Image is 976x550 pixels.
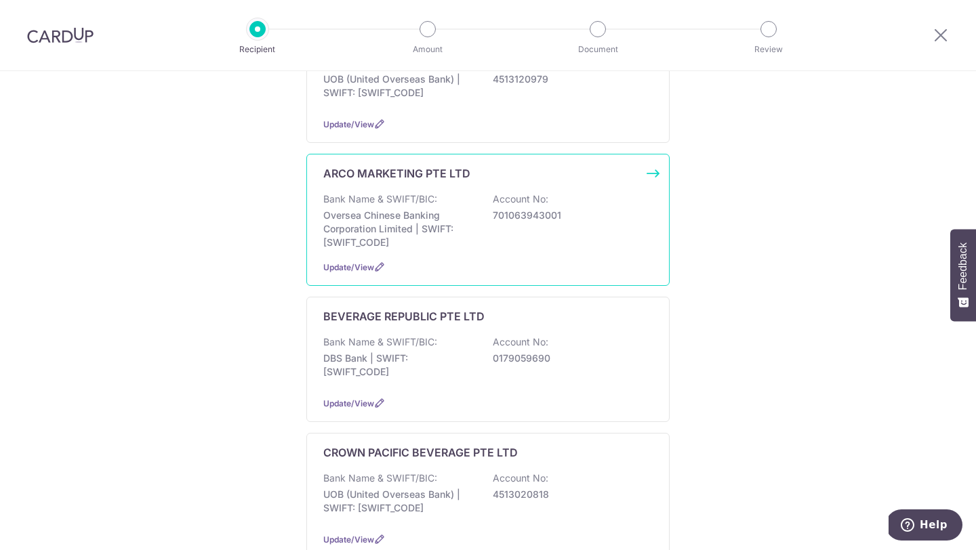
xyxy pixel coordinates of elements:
[323,444,518,461] p: CROWN PACIFIC BEVERAGE PTE LTD
[323,335,437,349] p: Bank Name & SWIFT/BIC:
[889,509,962,543] iframe: Opens a widget where you can find more information
[493,352,645,365] p: 0179059690
[493,209,645,222] p: 701063943001
[493,471,548,485] p: Account No:
[323,352,475,379] p: DBS Bank | SWIFT: [SWIFT_CODE]
[323,398,374,408] a: Update/View
[718,43,819,56] p: Review
[957,242,969,290] span: Feedback
[378,43,478,56] p: Amount
[323,165,470,182] p: ARCO MARKETING PTE LTD
[323,534,374,545] a: Update/View
[323,308,485,324] p: BEVERAGE REPUBLIC PTE LTD
[493,335,548,349] p: Account No:
[493,488,645,501] p: 4513020818
[323,119,374,129] a: Update/View
[323,471,437,485] p: Bank Name & SWIFT/BIC:
[207,43,308,56] p: Recipient
[27,27,94,43] img: CardUp
[950,229,976,321] button: Feedback - Show survey
[323,192,437,206] p: Bank Name & SWIFT/BIC:
[548,43,648,56] p: Document
[323,72,475,100] p: UOB (United Overseas Bank) | SWIFT: [SWIFT_CODE]
[323,209,475,249] p: Oversea Chinese Banking Corporation Limited | SWIFT: [SWIFT_CODE]
[323,488,475,515] p: UOB (United Overseas Bank) | SWIFT: [SWIFT_CODE]
[493,192,548,206] p: Account No:
[323,262,374,272] a: Update/View
[493,72,645,86] p: 4513120979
